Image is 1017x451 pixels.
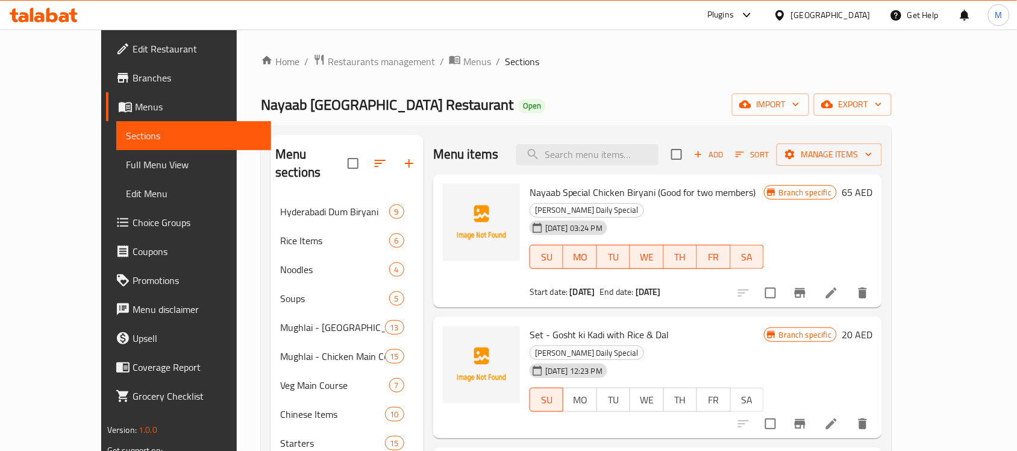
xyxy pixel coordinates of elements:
[126,186,261,201] span: Edit Menu
[275,145,348,181] h2: Menu sections
[597,245,630,269] button: TU
[663,388,697,412] button: TH
[669,391,692,409] span: TH
[106,266,271,295] a: Promotions
[530,183,756,201] span: Nayaab Special Chicken Biryani (Good for two members)
[777,143,882,166] button: Manage items
[271,197,424,226] div: Hyderabadi Dum Biryani9
[635,391,659,409] span: WE
[505,54,539,69] span: Sections
[518,101,546,111] span: Open
[602,391,625,409] span: TU
[280,378,389,393] span: Veg Main Course
[730,388,764,412] button: SA
[280,204,389,219] span: Hyderabadi Dum Biryani
[280,436,384,450] div: Starters
[530,345,644,360] div: Nayaab's Daily Special
[106,92,271,121] a: Menus
[702,391,725,409] span: FR
[106,382,271,411] a: Grocery Checklist
[731,245,764,269] button: SA
[443,326,520,403] img: Set - Gosht ki Kadi with Rice & Dal
[443,184,520,261] img: Nayaab Special Chicken Biryani (Good for two members)
[280,262,389,277] span: Noodles
[596,388,630,412] button: TU
[774,187,836,198] span: Branch specific
[736,148,769,162] span: Sort
[390,380,404,391] span: 7
[328,54,435,69] span: Restaurants management
[736,391,759,409] span: SA
[133,71,261,85] span: Branches
[385,436,404,450] div: items
[530,284,568,300] span: Start date:
[664,245,697,269] button: TH
[261,54,892,69] nav: breadcrumb
[602,248,625,266] span: TU
[133,302,261,317] span: Menu disclaimer
[280,320,384,335] div: Mughlai - Mutton Main Course
[530,203,643,217] span: [PERSON_NAME] Daily Special
[280,407,384,421] span: Chinese Items
[664,142,689,167] span: Select section
[563,245,596,269] button: MO
[530,346,643,360] span: [PERSON_NAME] Daily Special
[386,409,404,420] span: 10
[689,145,728,164] button: Add
[540,222,607,234] span: [DATE] 03:24 PM
[280,320,384,335] span: Mughlai - [GEOGRAPHIC_DATA]
[280,349,384,364] span: Mughlai - Chicken Main Course
[116,179,271,208] a: Edit Menu
[848,409,877,438] button: delete
[261,54,299,69] a: Home
[563,388,596,412] button: MO
[742,97,800,112] span: import
[758,411,783,437] span: Select to update
[133,360,261,374] span: Coverage Report
[271,371,424,400] div: Veg Main Course7
[697,245,730,269] button: FR
[732,93,809,116] button: import
[786,147,872,162] span: Manage items
[568,248,592,266] span: MO
[440,54,444,69] li: /
[106,324,271,353] a: Upsell
[261,91,513,118] span: Nayaab [GEOGRAPHIC_DATA] Restaurant
[518,99,546,113] div: Open
[280,233,389,248] span: Rice Items
[340,151,366,176] span: Select all sections
[463,54,491,69] span: Menus
[133,215,261,230] span: Choice Groups
[824,417,839,431] a: Edit menu item
[995,8,1003,22] span: M
[385,320,404,335] div: items
[824,97,882,112] span: export
[313,54,435,69] a: Restaurants management
[530,203,644,218] div: Nayaab's Daily Special
[390,293,404,304] span: 5
[535,248,559,266] span: SU
[568,391,592,409] span: MO
[736,248,759,266] span: SA
[126,128,261,143] span: Sections
[530,245,563,269] button: SU
[449,54,491,69] a: Menus
[600,284,634,300] span: End date:
[366,149,395,178] span: Sort sections
[106,353,271,382] a: Coverage Report
[280,291,389,306] span: Soups
[133,331,261,345] span: Upsell
[386,322,404,333] span: 13
[271,400,424,429] div: Chinese Items10
[702,248,725,266] span: FR
[692,148,725,162] span: Add
[116,150,271,179] a: Full Menu View
[758,280,783,306] span: Select to update
[535,391,559,409] span: SU
[540,365,607,377] span: [DATE] 12:23 PM
[304,54,308,69] li: /
[271,226,424,255] div: Rice Items6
